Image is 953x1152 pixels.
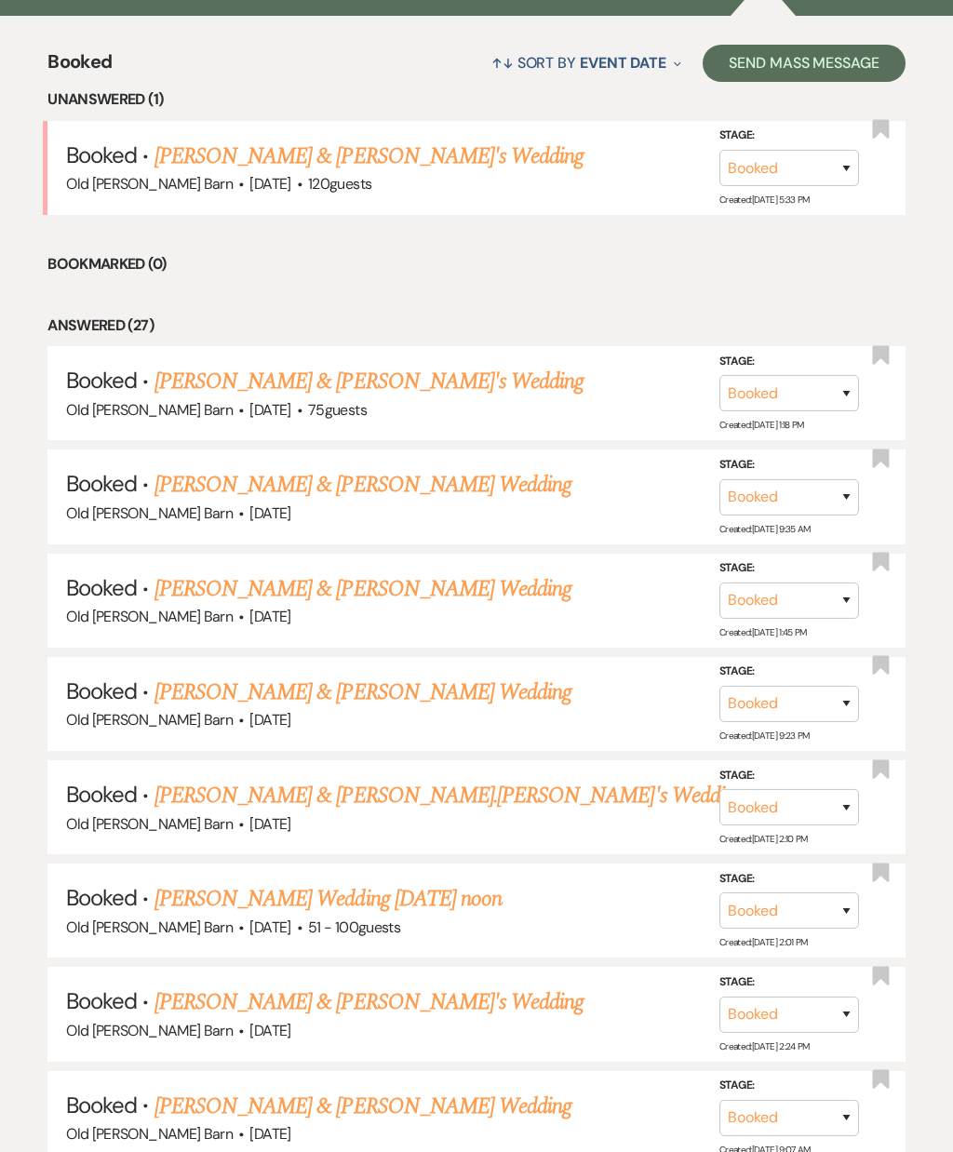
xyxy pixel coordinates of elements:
span: [DATE] [249,814,290,834]
a: [PERSON_NAME] & [PERSON_NAME]'s Wedding [154,140,584,173]
span: Created: [DATE] 2:10 PM [719,833,808,845]
span: Old [PERSON_NAME] Barn [66,400,233,420]
span: Old [PERSON_NAME] Barn [66,1021,233,1040]
span: Booked [66,469,137,498]
span: [DATE] [249,1124,290,1144]
span: 75 guests [308,400,367,420]
span: [DATE] [249,710,290,730]
label: Stage: [719,765,859,785]
a: [PERSON_NAME] & [PERSON_NAME]'s Wedding [154,365,584,398]
span: Created: [DATE] 1:45 PM [719,626,807,638]
label: Stage: [719,455,859,476]
span: Old [PERSON_NAME] Barn [66,503,233,523]
span: Booked [66,780,137,809]
span: Booked [66,1091,137,1119]
span: [DATE] [249,400,290,420]
button: Sort By Event Date [484,38,689,87]
a: [PERSON_NAME] & [PERSON_NAME] Wedding [154,1090,571,1123]
label: Stage: [719,558,859,579]
span: 51 - 100 guests [308,918,400,937]
span: [DATE] [249,503,290,523]
span: Booked [47,47,112,87]
label: Stage: [719,1076,859,1096]
span: Old [PERSON_NAME] Barn [66,814,233,834]
span: Booked [66,573,137,602]
span: 120 guests [308,174,371,194]
span: Created: [DATE] 1:18 PM [719,419,804,431]
label: Stage: [719,972,859,993]
span: Created: [DATE] 2:01 PM [719,936,808,948]
span: Old [PERSON_NAME] Barn [66,710,233,730]
span: [DATE] [249,607,290,626]
li: Unanswered (1) [47,87,906,112]
span: Created: [DATE] 2:24 PM [719,1039,810,1052]
label: Stage: [719,662,859,682]
span: Old [PERSON_NAME] Barn [66,918,233,937]
span: Booked [66,883,137,912]
label: Stage: [719,352,859,372]
li: Bookmarked (0) [47,252,906,276]
span: Created: [DATE] 9:23 PM [719,730,810,742]
li: Answered (27) [47,314,906,338]
span: Old [PERSON_NAME] Barn [66,174,233,194]
span: Old [PERSON_NAME] Barn [66,607,233,626]
a: [PERSON_NAME] & [PERSON_NAME] Wedding [154,676,571,709]
a: [PERSON_NAME] & [PERSON_NAME].[PERSON_NAME]'s Wedding [154,779,745,812]
label: Stage: [719,126,859,146]
span: Booked [66,986,137,1015]
span: Booked [66,141,137,169]
span: Old [PERSON_NAME] Barn [66,1124,233,1144]
span: Event Date [580,53,666,73]
span: Created: [DATE] 9:35 AM [719,522,811,534]
span: [DATE] [249,1021,290,1040]
a: [PERSON_NAME] Wedding [DATE] noon [154,882,502,916]
button: Send Mass Message [703,45,906,82]
span: [DATE] [249,918,290,937]
span: Created: [DATE] 5:33 PM [719,194,810,206]
a: [PERSON_NAME] & [PERSON_NAME] Wedding [154,572,571,606]
label: Stage: [719,869,859,890]
span: [DATE] [249,174,290,194]
a: [PERSON_NAME] & [PERSON_NAME]'s Wedding [154,985,584,1019]
span: ↑↓ [491,53,514,73]
span: Booked [66,366,137,395]
span: Booked [66,676,137,705]
a: [PERSON_NAME] & [PERSON_NAME] Wedding [154,468,571,502]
